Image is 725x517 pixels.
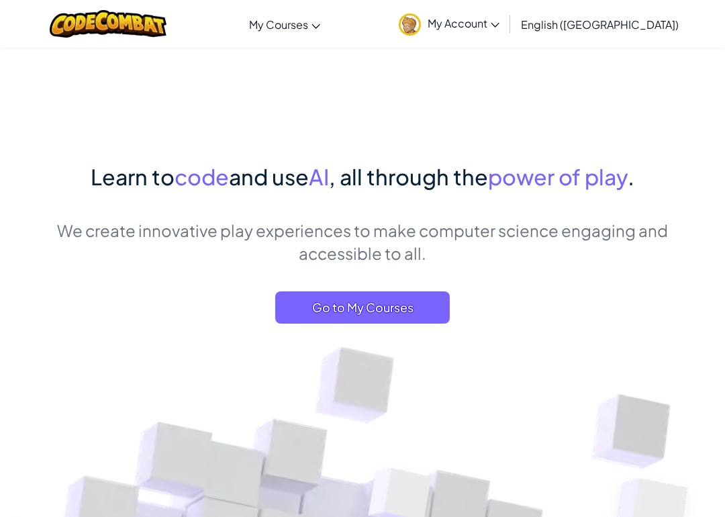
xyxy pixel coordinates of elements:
a: English ([GEOGRAPHIC_DATA]) [514,6,685,42]
img: CodeCombat logo [50,10,167,38]
p: We create innovative play experiences to make computer science engaging and accessible to all. [47,219,678,265]
a: Go to My Courses [275,291,450,324]
span: My Account [428,16,499,30]
span: and use [229,163,309,190]
span: . [628,163,634,190]
span: My Courses [249,17,308,32]
span: English ([GEOGRAPHIC_DATA]) [521,17,679,32]
a: My Account [392,3,506,45]
span: Learn to [91,163,175,190]
span: code [175,163,229,190]
a: My Courses [242,6,327,42]
img: avatar [399,13,421,36]
span: AI [309,163,329,190]
span: , all through the [329,163,488,190]
span: power of play [488,163,628,190]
